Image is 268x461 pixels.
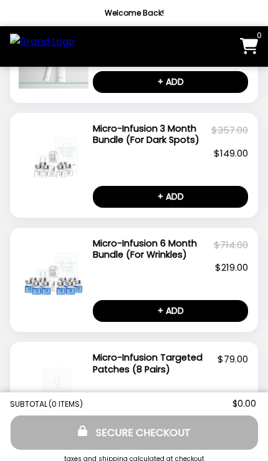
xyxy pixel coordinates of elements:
[19,352,92,422] img: Micro-Infusion Targeted Patches (8 Pairs)
[10,34,75,59] img: Brand Logo
[93,238,214,261] h2: Micro-Infusion 6 Month Bundle (For Wrinkles)
[93,300,248,322] button: + ADD
[93,186,248,208] button: + ADD
[218,352,248,375] p: $79.00
[10,399,49,409] span: SUBTOTAL
[93,352,218,375] h2: Micro-Infusion Targeted Patches (8 Pairs)
[211,123,248,146] p: $357.00
[19,238,92,308] img: Micro-Infusion 6 Month Bundle (For Wrinkles)
[215,260,248,274] p: $219.00
[93,71,248,93] button: + ADD
[214,146,248,160] p: $149.00
[257,32,262,39] span: 0
[93,123,211,146] h2: Micro-Infusion 3 Month Bundle (For Dark Spots)
[19,123,92,193] img: Micro-Infusion 3 Month Bundle (For Dark Spots)
[232,397,258,410] span: $0.00
[214,238,248,261] p: $714.00
[49,399,83,409] span: ( 0 ITEMS )
[105,7,164,18] p: Welcome Back!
